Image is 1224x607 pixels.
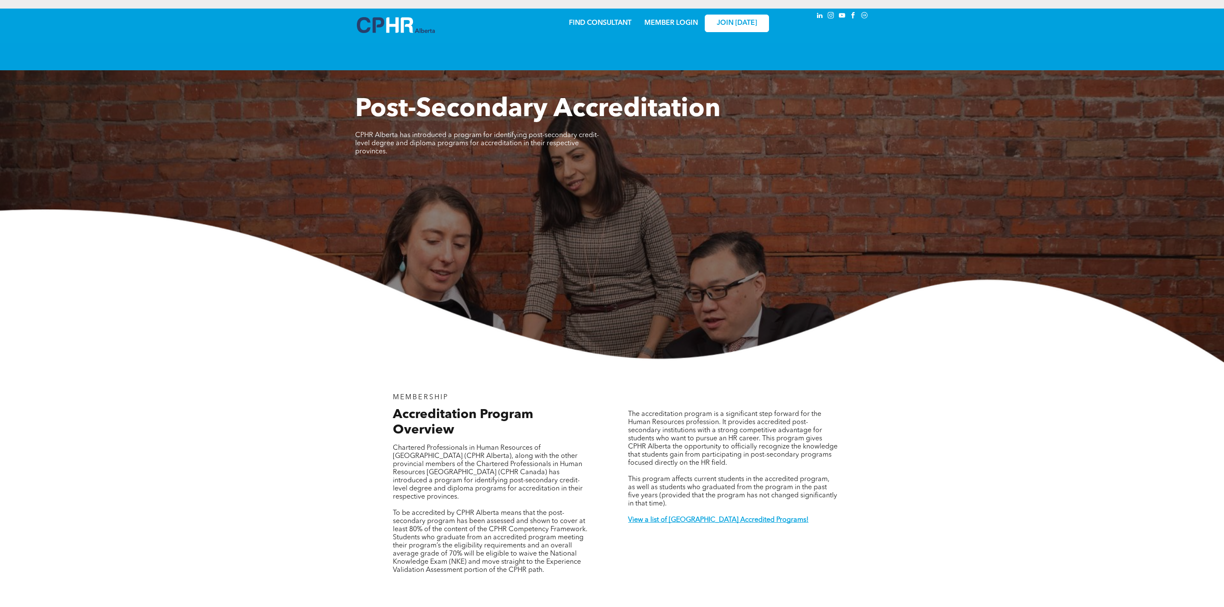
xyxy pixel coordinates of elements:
span: To be accredited by CPHR Alberta means that the post-secondary program has been assessed and show... [393,510,587,574]
span: CPHR Alberta has introduced a program for identifying post-secondary credit-level degree and dipl... [355,132,599,155]
a: MEMBER LOGIN [644,20,698,27]
a: youtube [838,11,847,22]
span: JOIN [DATE] [717,19,757,27]
a: instagram [826,11,836,22]
a: facebook [849,11,858,22]
img: A blue and white logo for cp alberta [357,17,435,33]
span: Accreditation Program Overview [393,408,533,437]
span: MEMBERSHIP [393,394,449,401]
a: View a list of [GEOGRAPHIC_DATA] Accredited Programs! [628,517,808,523]
span: This program affects current students in the accredited program, as well as students who graduate... [628,476,837,507]
span: Chartered Professionals in Human Resources of [GEOGRAPHIC_DATA] (CPHR Alberta), along with the ot... [393,445,583,500]
a: Social network [860,11,869,22]
span: The accreditation program is a significant step forward for the Human Resources profession. It pr... [628,411,838,466]
a: FIND CONSULTANT [569,20,631,27]
a: linkedin [815,11,825,22]
span: Post-Secondary Accreditation [355,97,721,123]
a: JOIN [DATE] [705,15,769,32]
